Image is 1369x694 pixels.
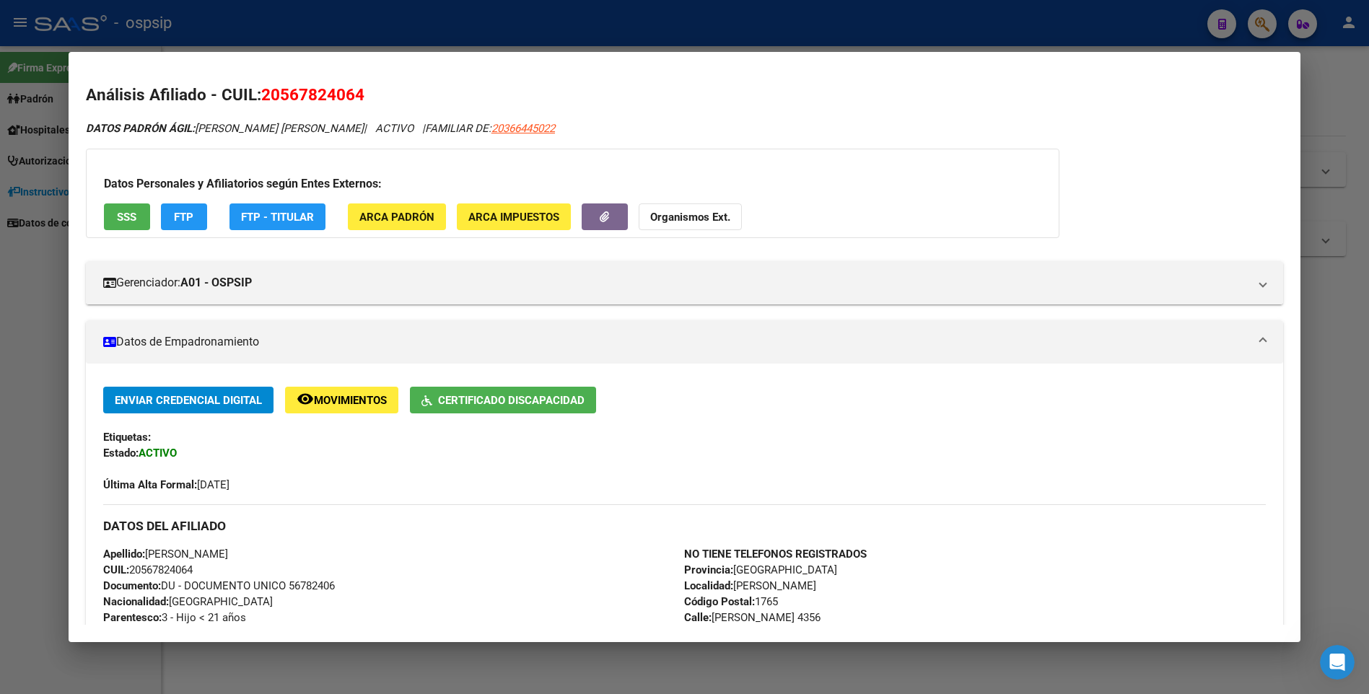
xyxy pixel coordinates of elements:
iframe: Intercom live chat [1320,645,1355,680]
strong: Documento: [103,579,161,592]
strong: CUIL: [103,563,129,576]
strong: NO TIENE TELEFONOS REGISTRADOS [684,548,867,561]
strong: Etiquetas: [103,431,151,444]
mat-expansion-panel-header: Gerenciador:A01 - OSPSIP [86,261,1283,304]
button: FTP [161,203,207,230]
button: Certificado Discapacidad [410,387,596,413]
mat-expansion-panel-header: Datos de Empadronamiento [86,320,1283,364]
button: ARCA Padrón [348,203,446,230]
span: ARCA Impuestos [468,211,559,224]
span: 1765 [684,595,778,608]
h2: Análisis Afiliado - CUIL: [86,83,1283,107]
span: 20567824064 [261,85,364,104]
button: Enviar Credencial Digital [103,387,274,413]
span: FAMILIAR DE: [425,122,555,135]
span: 3 - Hijo < 21 años [103,611,246,624]
i: | ACTIVO | [86,122,555,135]
strong: Estado: [103,447,139,460]
strong: Apellido: [103,548,145,561]
button: Movimientos [285,387,398,413]
span: Movimientos [314,394,387,407]
button: SSS [104,203,150,230]
strong: A01 - OSPSIP [180,274,252,291]
button: Organismos Ext. [639,203,742,230]
span: 20567824064 [103,563,193,576]
span: FTP [174,211,193,224]
strong: Código Postal: [684,595,755,608]
h3: DATOS DEL AFILIADO [103,518,1266,534]
span: Certificado Discapacidad [438,394,585,407]
mat-panel-title: Gerenciador: [103,274,1248,291]
strong: Nacionalidad: [103,595,169,608]
span: [GEOGRAPHIC_DATA] [684,563,837,576]
span: [PERSON_NAME] 4356 [684,611,821,624]
strong: DATOS PADRÓN ÁGIL: [86,122,195,135]
span: DU - DOCUMENTO UNICO 56782406 [103,579,335,592]
button: ARCA Impuestos [457,203,571,230]
span: [PERSON_NAME] [103,548,228,561]
span: [PERSON_NAME] [PERSON_NAME] [86,122,364,135]
span: 20366445022 [491,122,555,135]
span: Enviar Credencial Digital [115,394,262,407]
button: FTP - Titular [229,203,325,230]
span: ARCA Padrón [359,211,434,224]
strong: Calle: [684,611,712,624]
mat-icon: remove_red_eye [297,390,314,408]
span: [PERSON_NAME] [684,579,816,592]
h3: Datos Personales y Afiliatorios según Entes Externos: [104,175,1041,193]
mat-panel-title: Datos de Empadronamiento [103,333,1248,351]
span: [DATE] [103,478,229,491]
strong: Provincia: [684,563,733,576]
strong: ACTIVO [139,447,177,460]
strong: Última Alta Formal: [103,478,197,491]
span: SSS [117,211,136,224]
span: FTP - Titular [241,211,314,224]
span: [GEOGRAPHIC_DATA] [103,595,273,608]
strong: Organismos Ext. [650,211,730,224]
strong: Localidad: [684,579,733,592]
strong: Parentesco: [103,611,162,624]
